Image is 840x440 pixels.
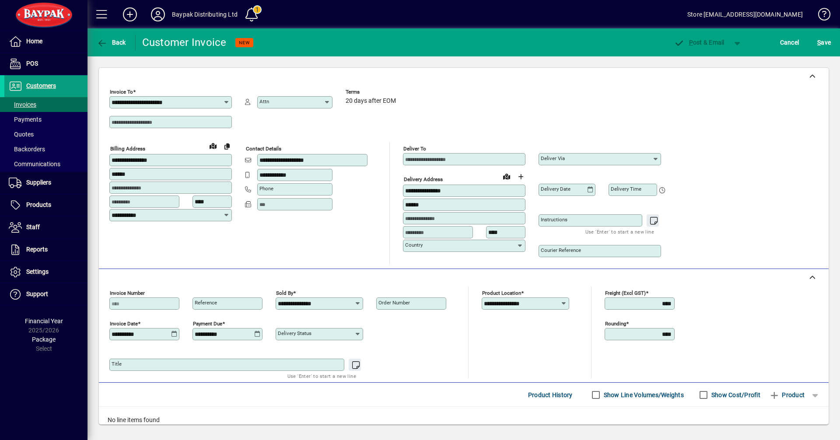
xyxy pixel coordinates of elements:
mat-label: Payment due [193,321,222,327]
mat-hint: Use 'Enter' to start a new line [585,227,654,237]
span: Product History [528,388,573,402]
a: Knowledge Base [812,2,829,30]
span: Financial Year [25,318,63,325]
span: Terms [346,89,398,95]
span: Product [769,388,805,402]
span: Invoices [9,101,36,108]
mat-label: Deliver via [541,155,565,161]
mat-label: Courier Reference [541,247,581,253]
button: Add [116,7,144,22]
mat-label: Title [112,361,122,367]
a: Quotes [4,127,87,142]
a: View on map [500,169,514,183]
span: P [689,39,693,46]
mat-label: Country [405,242,423,248]
span: Package [32,336,56,343]
span: S [817,39,821,46]
a: Staff [4,217,87,238]
span: Quotes [9,131,34,138]
mat-label: Order number [378,300,410,306]
span: Staff [26,223,40,230]
button: Copy to Delivery address [220,139,234,153]
span: NEW [239,40,250,45]
a: Invoices [4,97,87,112]
button: Post & Email [669,35,729,50]
span: Payments [9,116,42,123]
span: Settings [26,268,49,275]
a: Communications [4,157,87,171]
span: 20 days after EOM [346,98,396,105]
button: Choose address [514,170,528,184]
button: Product [765,387,809,403]
span: Backorders [9,146,45,153]
mat-label: Instructions [541,217,567,223]
div: No line items found [99,407,829,433]
mat-label: Attn [259,98,269,105]
mat-label: Delivery time [611,186,641,192]
span: ost & Email [674,39,724,46]
mat-label: Invoice number [110,290,145,296]
span: Cancel [780,35,799,49]
span: Products [26,201,51,208]
mat-hint: Use 'Enter' to start a new line [287,371,356,381]
label: Show Line Volumes/Weights [602,391,684,399]
a: Support [4,283,87,305]
a: Backorders [4,142,87,157]
app-page-header-button: Back [87,35,136,50]
a: Settings [4,261,87,283]
span: Back [97,39,126,46]
mat-label: Rounding [605,321,626,327]
a: Products [4,194,87,216]
mat-label: Reference [195,300,217,306]
a: View on map [206,139,220,153]
mat-label: Invoice date [110,321,138,327]
button: Product History [525,387,576,403]
mat-label: Delivery date [541,186,570,192]
a: Reports [4,239,87,261]
span: Communications [9,161,60,168]
mat-label: Freight (excl GST) [605,290,646,296]
label: Show Cost/Profit [710,391,760,399]
span: Home [26,38,42,45]
div: Customer Invoice [142,35,227,49]
button: Back [94,35,128,50]
span: Support [26,290,48,297]
a: Payments [4,112,87,127]
mat-label: Product location [482,290,521,296]
a: POS [4,53,87,75]
mat-label: Deliver To [403,146,426,152]
mat-label: Phone [259,185,273,192]
a: Home [4,31,87,52]
div: Store [EMAIL_ADDRESS][DOMAIN_NAME] [687,7,803,21]
button: Save [815,35,833,50]
span: Customers [26,82,56,89]
button: Profile [144,7,172,22]
button: Cancel [778,35,801,50]
mat-label: Sold by [276,290,293,296]
mat-label: Invoice To [110,89,133,95]
mat-label: Delivery status [278,330,311,336]
span: POS [26,60,38,67]
a: Suppliers [4,172,87,194]
div: Baypak Distributing Ltd [172,7,238,21]
span: Suppliers [26,179,51,186]
span: Reports [26,246,48,253]
span: ave [817,35,831,49]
